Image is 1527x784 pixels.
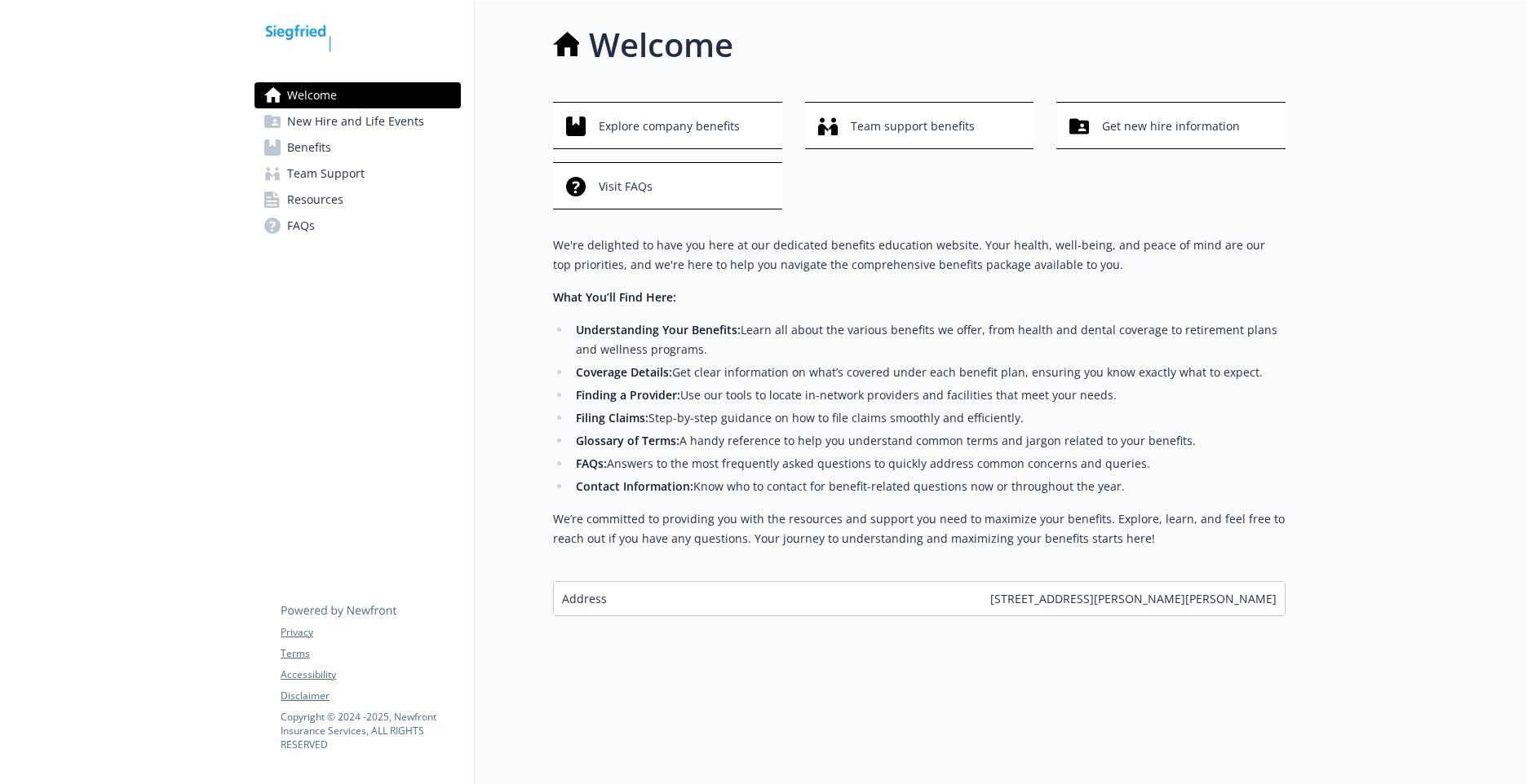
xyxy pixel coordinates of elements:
span: Get new hire information [1102,111,1240,142]
button: Team support benefits [805,102,1034,149]
p: Copyright © 2024 - 2025 , Newfront Insurance Services, ALL RIGHTS RESERVED [281,710,460,751]
p: We're delighted to have you here at our dedicated benefits education website. Your health, well-b... [553,236,1286,275]
a: Welcome [254,82,461,108]
a: Terms [281,646,460,661]
span: Address [562,590,607,607]
a: Resources [254,187,461,213]
button: Explore company benefits [553,102,782,149]
a: Team Support [254,161,461,187]
li: Use our tools to locate in-network providers and facilities that meet your needs. [571,385,1286,405]
span: Visit FAQs [599,171,653,202]
button: Visit FAQs [553,162,782,209]
span: New Hire and Life Events [287,108,424,134]
a: FAQs [254,213,461,239]
li: Learn all about the various benefits we offer, from health and dental coverage to retirement plan... [571,320,1286,359]
span: Welcome [287,82,337,108]
span: Team Support [287,161,365,187]
a: Benefits [254,134,461,161]
strong: Filing Claims: [576,410,648,425]
span: Explore company benefits [599,111,740,142]
strong: Coverage Details: [576,364,672,380]
span: Resources [287,187,343,213]
li: Step-by-step guidance on how to file claims smoothly and efficiently. [571,408,1286,428]
a: Privacy [281,625,460,640]
strong: What You’ll Find Here: [553,289,676,305]
strong: FAQs: [576,456,607,471]
strong: Glossary of Terms: [576,433,679,448]
li: Know who to contact for benefit-related questions now or throughout the year. [571,477,1286,496]
a: New Hire and Life Events [254,108,461,134]
strong: Understanding Your Benefits: [576,322,741,337]
span: FAQs [287,213,315,239]
li: Get clear information on what’s covered under each benefit plan, ensuring you know exactly what t... [571,363,1286,382]
li: A handy reference to help you understand common terms and jargon related to your benefits. [571,431,1286,451]
strong: Finding a Provider: [576,387,680,403]
button: Get new hire information [1056,102,1286,149]
strong: Contact Information: [576,478,693,494]
a: Disclaimer [281,689,460,703]
span: [STREET_ADDRESS][PERSON_NAME][PERSON_NAME] [990,590,1277,607]
p: We’re committed to providing you with the resources and support you need to maximize your benefit... [553,509,1286,548]
a: Accessibility [281,667,460,682]
span: Team support benefits [851,111,975,142]
h1: Welcome [589,20,733,69]
span: Benefits [287,134,331,161]
li: Answers to the most frequently asked questions to quickly address common concerns and queries. [571,454,1286,473]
